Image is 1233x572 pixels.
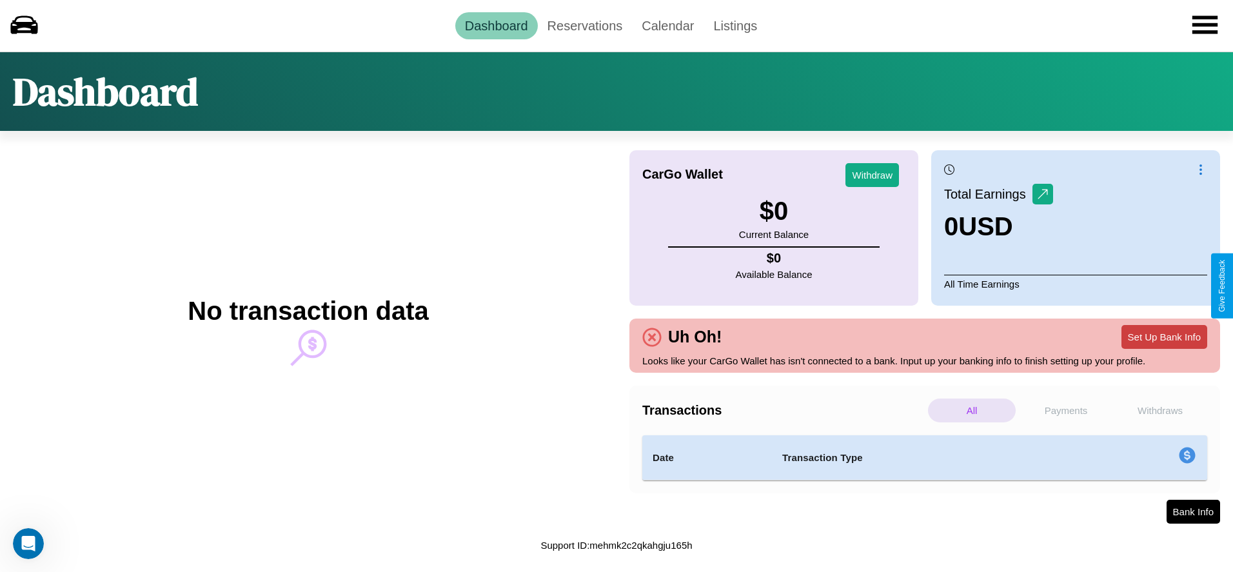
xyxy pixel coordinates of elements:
[662,328,728,346] h4: Uh Oh!
[632,12,704,39] a: Calendar
[739,226,809,243] p: Current Balance
[944,182,1032,206] p: Total Earnings
[944,275,1207,293] p: All Time Earnings
[13,528,44,559] iframe: Intercom live chat
[944,212,1053,241] h3: 0 USD
[1218,260,1227,312] div: Give Feedback
[540,537,692,554] p: Support ID: mehmk2c2qkahgju165h
[1167,500,1220,524] button: Bank Info
[782,450,1074,466] h4: Transaction Type
[739,197,809,226] h3: $ 0
[845,163,899,187] button: Withdraw
[1116,399,1204,422] p: Withdraws
[642,435,1207,480] table: simple table
[653,450,762,466] h4: Date
[538,12,633,39] a: Reservations
[642,352,1207,370] p: Looks like your CarGo Wallet has isn't connected to a bank. Input up your banking info to finish ...
[704,12,767,39] a: Listings
[1022,399,1110,422] p: Payments
[1121,325,1207,349] button: Set Up Bank Info
[642,403,925,418] h4: Transactions
[736,266,813,283] p: Available Balance
[188,297,428,326] h2: No transaction data
[642,167,723,182] h4: CarGo Wallet
[928,399,1016,422] p: All
[455,12,538,39] a: Dashboard
[13,65,198,118] h1: Dashboard
[736,251,813,266] h4: $ 0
